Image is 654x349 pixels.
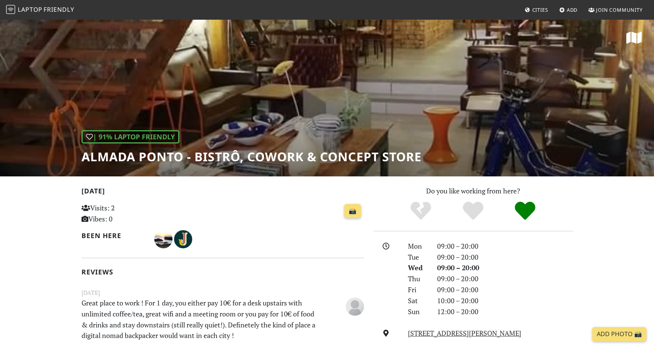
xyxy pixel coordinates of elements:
span: Join Community [596,6,643,13]
span: Cities [532,6,548,13]
a: Cities [522,3,551,17]
div: 09:00 – 20:00 [433,284,577,295]
h2: Been here [82,232,146,240]
a: Add Photo 📸 [592,327,646,341]
span: Anonymous [346,301,364,310]
h1: Almada Ponto - Bistrô, Cowork & Concept Store [82,150,422,164]
h2: [DATE] [82,187,364,198]
p: Great place to work ! For 1 day, you either pay 10€ for a desk upstairs with unlimited coffee/tea... [77,298,320,341]
a: Add [556,3,581,17]
div: Thu [403,273,432,284]
img: LaptopFriendly [6,5,15,14]
div: Wed [403,262,432,273]
div: 12:00 – 20:00 [433,306,577,317]
a: 📸 [344,204,361,218]
div: 09:00 – 20:00 [433,262,577,273]
span: Jennifer Ho [174,234,192,243]
div: 09:00 – 20:00 [433,241,577,252]
div: Tue [403,252,432,263]
span: Add [567,6,578,13]
img: 3143-nuno.jpg [154,230,173,248]
small: [DATE] [77,288,369,298]
a: Join Community [585,3,646,17]
div: 09:00 – 20:00 [433,252,577,263]
p: Do you like working from here? [373,185,573,196]
div: Yes [447,201,499,221]
div: | 91% Laptop Friendly [82,130,179,143]
div: Mon [403,241,432,252]
a: LaptopFriendly LaptopFriendly [6,3,74,17]
p: Visits: 2 Vibes: 0 [82,203,170,224]
div: Sun [403,306,432,317]
img: blank-535327c66bd565773addf3077783bbfce4b00ec00e9fd257753287c682c7fa38.png [346,298,364,316]
div: 10:00 – 20:00 [433,295,577,306]
h2: Reviews [82,268,364,276]
div: 09:00 – 20:00 [433,273,577,284]
span: Friendly [44,5,74,14]
div: Fri [403,284,432,295]
a: [STREET_ADDRESS][PERSON_NAME] [408,329,521,338]
img: 3159-jennifer.jpg [174,230,192,248]
div: Sat [403,295,432,306]
div: Definitely! [499,201,551,221]
span: Laptop [18,5,42,14]
span: Nuno [154,234,174,243]
div: No [395,201,447,221]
